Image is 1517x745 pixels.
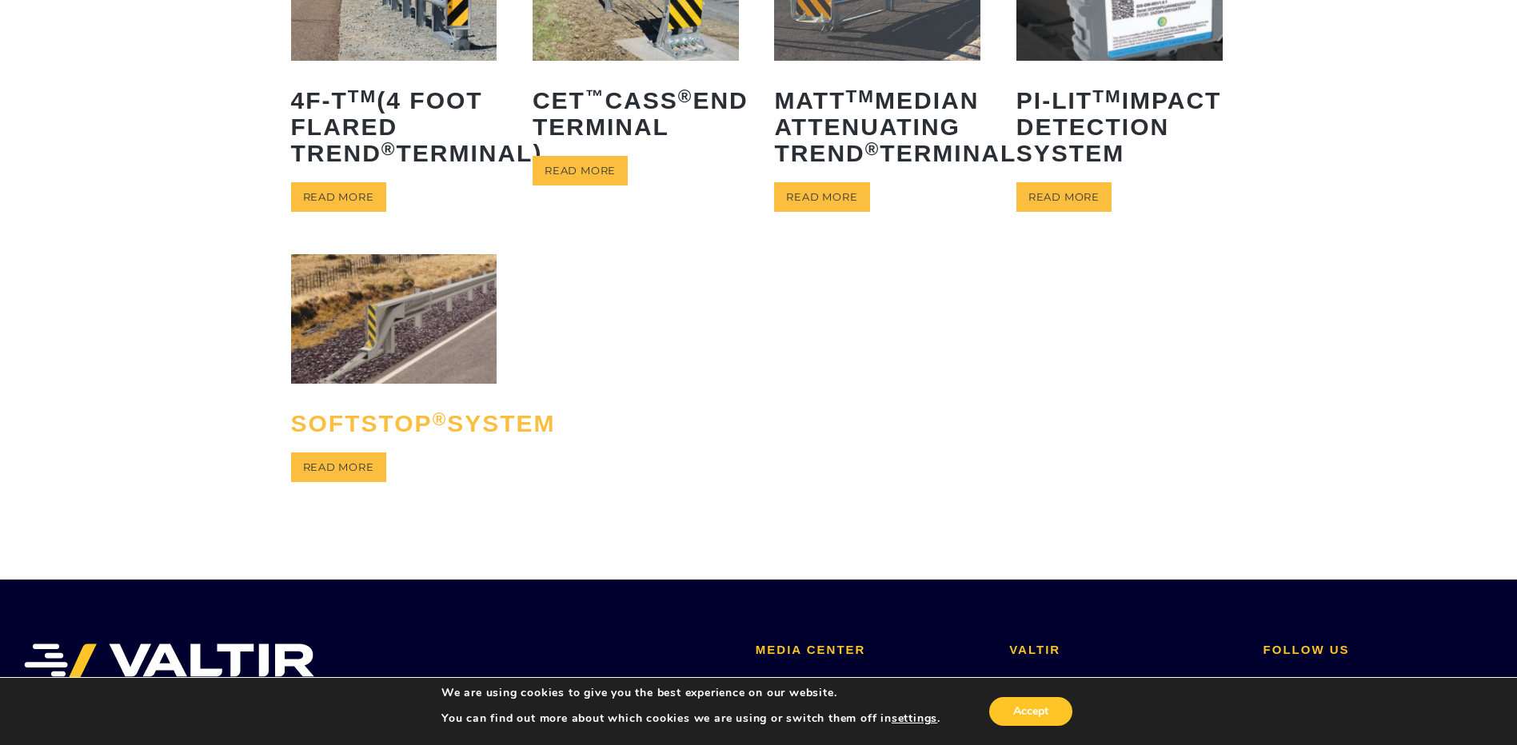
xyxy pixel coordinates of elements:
[585,86,605,106] sup: ™
[533,156,628,185] a: Read more about “CET™ CASS® End Terminal”
[441,711,940,726] p: You can find out more about which cookies we are using or switch them off in .
[24,643,314,683] img: VALTIR
[774,75,980,178] h2: MATT Median Attenuating TREND Terminal
[441,686,940,700] p: We are using cookies to give you the best experience on our website.
[433,409,448,429] sup: ®
[291,182,386,212] a: Read more about “4F-TTM (4 Foot Flared TREND® Terminal)”
[291,254,497,383] img: SoftStop System End Terminal
[348,86,377,106] sup: TM
[845,86,875,106] sup: TM
[1009,643,1239,657] h2: VALTIR
[291,254,497,448] a: SoftStop®System
[1264,643,1493,657] h2: FOLLOW US
[1016,75,1223,178] h2: PI-LIT Impact Detection System
[291,452,386,482] a: Read more about “SoftStop® System”
[756,643,985,657] h2: MEDIA CENTER
[892,711,937,726] button: settings
[756,675,842,688] a: VALTIR NEWS
[1009,675,1092,688] a: CONTACT US
[533,75,739,152] h2: CET CASS End Terminal
[291,398,497,448] h2: SoftStop System
[1264,675,1324,688] a: LINKEDIN
[1016,182,1112,212] a: Read more about “PI-LITTM Impact Detection System”
[381,139,397,159] sup: ®
[774,182,869,212] a: Read more about “MATTTM Median Attenuating TREND® Terminal”
[989,697,1072,726] button: Accept
[291,75,497,178] h2: 4F-T (4 Foot Flared TREND Terminal)
[1092,86,1122,106] sup: TM
[865,139,880,159] sup: ®
[678,86,693,106] sup: ®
